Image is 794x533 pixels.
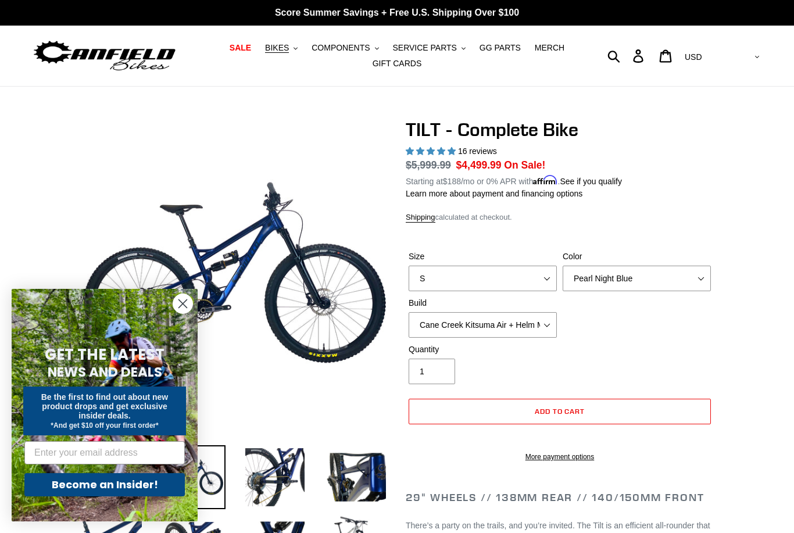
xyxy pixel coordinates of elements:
button: Close dialog [173,294,193,314]
label: Quantity [409,344,557,356]
span: GG PARTS [480,43,521,53]
span: SALE [230,43,251,53]
img: Load image into Gallery viewer, TILT - Complete Bike [324,445,388,509]
span: COMPONENTS [312,43,370,53]
label: Size [409,251,557,263]
span: GET THE LATEST [45,344,164,365]
button: COMPONENTS [306,40,384,56]
a: SALE [224,40,257,56]
label: Color [563,251,711,263]
span: Affirm [533,175,557,185]
span: GIFT CARDS [373,59,422,69]
a: More payment options [409,452,711,462]
div: calculated at checkout. [406,212,714,223]
h1: TILT - Complete Bike [406,119,714,141]
span: BIKES [265,43,289,53]
label: Build [409,297,557,309]
p: Starting at /mo or 0% APR with . [406,173,622,188]
img: Canfield Bikes [32,38,177,74]
img: Load image into Gallery viewer, TILT - Complete Bike [243,445,307,509]
span: SERVICE PARTS [392,43,456,53]
a: GG PARTS [474,40,527,56]
a: Shipping [406,213,435,223]
a: Learn more about payment and financing options [406,189,582,198]
button: BIKES [259,40,303,56]
a: See if you qualify - Learn more about Affirm Financing (opens in modal) [560,177,622,186]
span: *And get $10 off your first order* [51,421,158,430]
span: 16 reviews [458,146,497,156]
s: $5,999.99 [406,159,451,171]
button: SERVICE PARTS [387,40,471,56]
h2: 29" Wheels // 138mm Rear // 140/150mm Front [406,491,714,504]
span: 5.00 stars [406,146,458,156]
span: Be the first to find out about new product drops and get exclusive insider deals. [41,392,169,420]
button: Add to cart [409,399,711,424]
span: Add to cart [535,407,585,416]
span: $188 [443,177,461,186]
a: GIFT CARDS [367,56,428,71]
button: Become an Insider! [24,473,185,496]
span: $4,499.99 [456,159,502,171]
input: Enter your email address [24,441,185,464]
span: NEWS AND DEALS [48,363,162,381]
a: MERCH [529,40,570,56]
span: MERCH [535,43,564,53]
span: On Sale! [504,158,545,173]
